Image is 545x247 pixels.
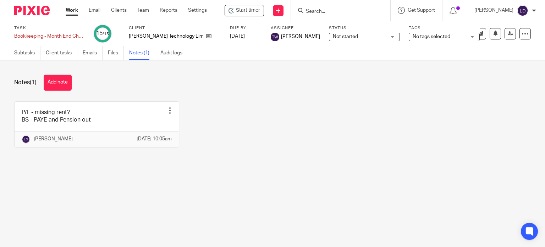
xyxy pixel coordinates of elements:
a: Settings [188,7,207,14]
p: [PERSON_NAME] [34,135,73,143]
small: /15 [103,32,109,36]
span: No tags selected [413,34,450,39]
button: Add note [44,75,72,91]
span: [PERSON_NAME] [281,33,320,40]
div: 15 [96,29,109,38]
span: [DATE] [230,34,245,39]
a: Subtasks [14,46,40,60]
p: [DATE] 10:05am [137,135,172,143]
div: Foster Technology Limited - Bookkeeping - Month End Checks [225,5,264,16]
label: Assignee [271,25,320,31]
label: Status [329,25,400,31]
span: (1) [30,80,37,85]
p: [PERSON_NAME] Technology Limited [129,33,203,40]
label: Task [14,25,85,31]
a: Files [108,46,124,60]
a: Team [137,7,149,14]
label: Tags [409,25,480,31]
span: Not started [333,34,358,39]
a: Email [89,7,100,14]
img: svg%3E [22,135,30,144]
a: Reports [160,7,177,14]
span: Get Support [408,8,435,13]
img: Pixie [14,6,50,15]
a: Clients [111,7,127,14]
label: Due by [230,25,262,31]
a: Client tasks [46,46,77,60]
h1: Notes [14,79,37,86]
img: svg%3E [517,5,528,16]
a: Notes (1) [129,46,155,60]
p: [PERSON_NAME] [474,7,513,14]
input: Search [305,9,369,15]
a: Work [66,7,78,14]
div: Bookkeeping - Month End Checks [14,33,85,40]
span: Start timer [236,7,260,14]
a: Emails [83,46,103,60]
img: svg%3E [271,33,279,41]
a: Audit logs [160,46,188,60]
label: Client [129,25,221,31]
